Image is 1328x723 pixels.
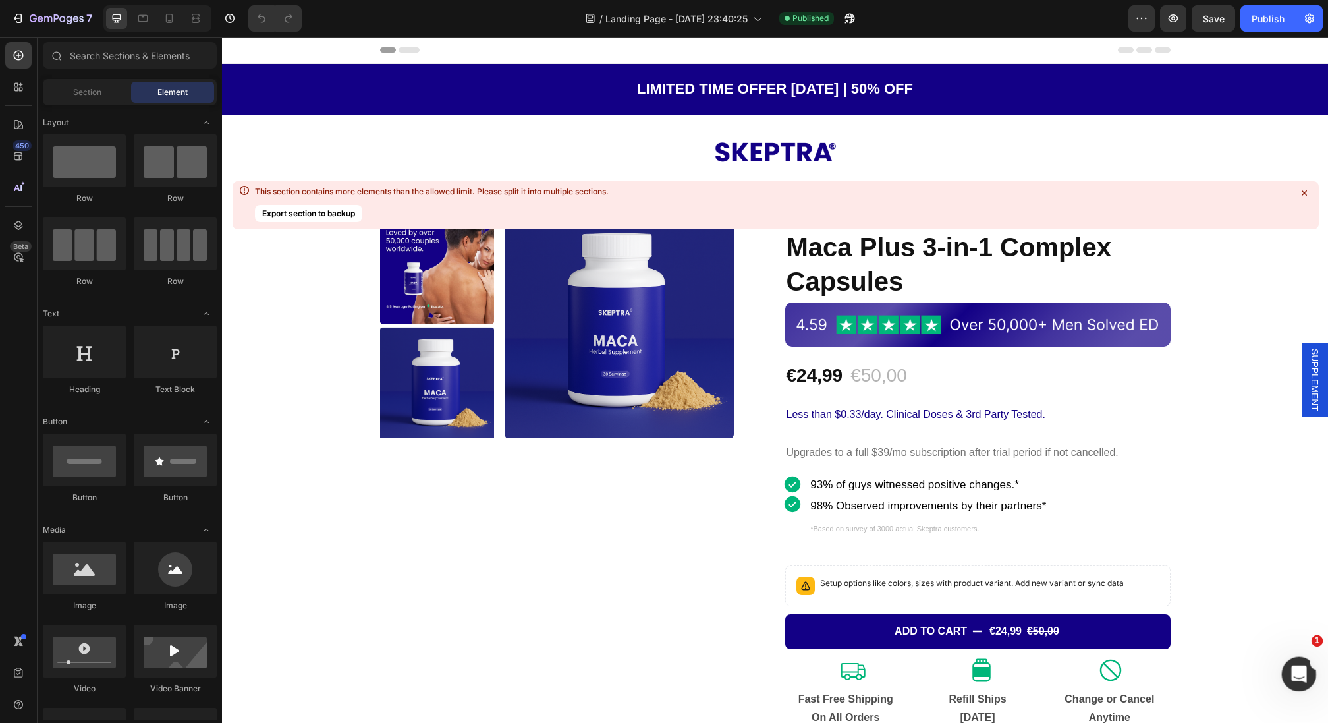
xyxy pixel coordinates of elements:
[134,492,217,504] div: Button
[43,42,217,69] input: Search Sections & Elements
[134,600,217,612] div: Image
[590,675,657,686] strong: On All Orders
[10,241,32,252] div: Beta
[792,13,829,24] span: Published
[196,519,217,540] span: Toggle open
[1192,5,1235,32] button: Save
[222,37,1328,723] iframe: Design area
[73,86,101,98] span: Section
[43,416,67,428] span: Button
[574,276,938,299] img: gempages_581683991954850548-7de40ff9-3c64-4e08-a770-51e024f87e1b.avif
[196,112,217,133] span: Toggle open
[673,588,745,602] div: Add to cart
[157,86,188,98] span: Element
[134,192,217,204] div: Row
[43,275,126,287] div: Row
[588,463,824,475] span: 98% Observed improvements by their partners*
[43,308,59,320] span: Text
[563,577,949,612] button: Add to cart
[565,410,897,421] span: Upgrades to a full $39/mo subscription after trial period if not cancelled.
[1312,635,1323,647] span: 1
[793,541,854,551] span: Add new variant
[727,656,784,668] strong: Refill Ships
[565,372,823,383] span: Less than $0.33/day. Clinical Doses & 3rd Party Tested.
[255,187,609,197] div: This section contains more elements than the allowed limit. Please split it into multiple sections.
[5,5,98,32] button: 7
[415,43,691,60] strong: LIMITED TIME OFFER [DATE] | 50% OFF
[43,384,126,395] div: Heading
[1086,312,1099,374] span: SUPPLEMENT
[563,192,949,263] h1: Maca Plus 3-in-1 Complex Capsules
[563,173,611,189] pre: 50% off
[866,541,902,551] span: sync data
[738,675,773,686] strong: [DATE]
[843,656,932,668] strong: Change or Cancel
[576,656,671,668] strong: Fast Free Shipping
[196,303,217,324] span: Toggle open
[605,12,748,26] span: Landing Page - [DATE] 23:40:25
[1252,12,1285,26] div: Publish
[255,205,362,222] button: Export section to backup
[766,587,801,603] div: €24,99
[134,384,217,395] div: Text Block
[43,192,126,204] div: Row
[43,600,126,612] div: Image
[1240,5,1296,32] button: Publish
[588,488,757,496] span: *Based on survey of 3000 actual Skeptra customers.
[43,492,126,504] div: Button
[588,442,797,454] span: 93% of guys witnessed positive changes.*
[248,5,302,32] div: Undo/Redo
[13,140,32,151] div: 450
[1203,13,1225,24] span: Save
[134,683,217,695] div: Video Banner
[867,675,908,686] strong: Anytime
[43,683,126,695] div: Video
[487,91,619,140] img: gempages_581683991954850548-f75ab5d4-a91a-42e4-96ba-da5aef575053.png
[1282,657,1317,692] iframe: Intercom live chat
[563,326,622,352] div: €24,99
[627,326,686,352] div: €50,00
[599,12,603,26] span: /
[854,541,902,551] span: or
[196,411,217,432] span: Toggle open
[43,524,66,536] span: Media
[804,587,839,603] div: €50,00
[134,275,217,287] div: Row
[43,117,69,129] span: Layout
[598,540,902,553] p: Setup options like colors, sizes with product variant.
[86,11,92,26] p: 7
